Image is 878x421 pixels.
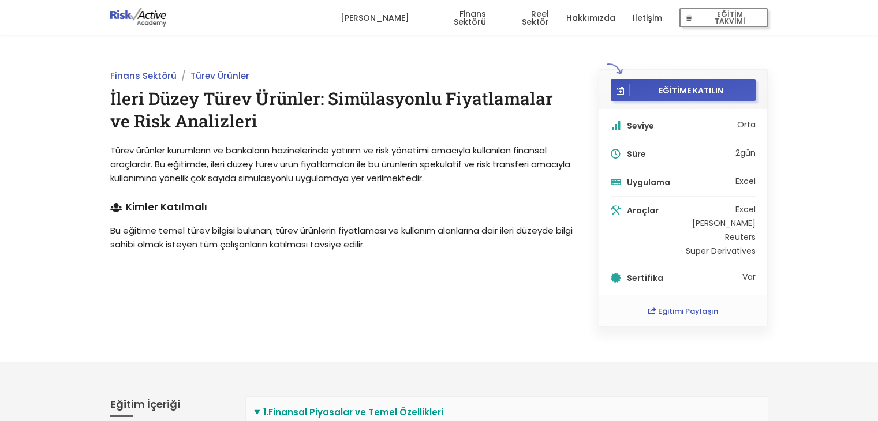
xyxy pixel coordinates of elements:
a: Reel Sektör [503,1,549,35]
h4: Kimler Katılmalı [110,202,573,212]
li: Reuters [686,233,756,241]
a: İletişim [633,1,662,35]
span: EĞİTİM TAKVİMİ [696,10,763,26]
a: [PERSON_NAME] [341,1,409,35]
li: Super Derivatives [686,247,756,255]
li: Excel [735,177,756,185]
span: Türev ürünler kurumların ve bankaların hazinelerinde yatırım ve risk yönetimi amacıyla kullanılan... [110,144,570,184]
a: Finans Sektörü [427,1,486,35]
h3: Eğitim İçeriği [110,396,228,417]
li: Orta [611,121,756,140]
p: Bu eğitime temel türev bilgisi bulunan; türev ürünlerin fiyatlaması ve kullanım alanlarına dair i... [110,224,573,251]
h5: Süre [627,150,733,158]
li: Var [611,273,756,283]
a: Türev Ürünler [190,70,249,82]
h5: Sertifika [627,274,740,282]
a: Hakkımızda [566,1,615,35]
a: Eğitimi Paylaşın [648,306,718,317]
h1: İleri Düzey Türev Ürünler: Simülasyonlu Fiyatlamalar ve Risk Analizleri [110,87,573,132]
h5: Uygulama [627,178,733,186]
h5: Seviye [627,122,735,130]
li: [PERSON_NAME] [686,219,756,227]
h5: Araçlar [627,206,683,215]
a: EĞİTİM TAKVİMİ [679,1,768,35]
span: EĞİTİME KATILIN [630,85,752,95]
img: logo-dark.png [110,8,167,27]
a: Finans Sektörü [110,70,177,82]
button: EĞİTİM TAKVİMİ [679,8,768,28]
li: Excel [686,205,756,213]
li: 2 gün [611,149,756,168]
button: EĞİTİME KATILIN [611,79,756,101]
